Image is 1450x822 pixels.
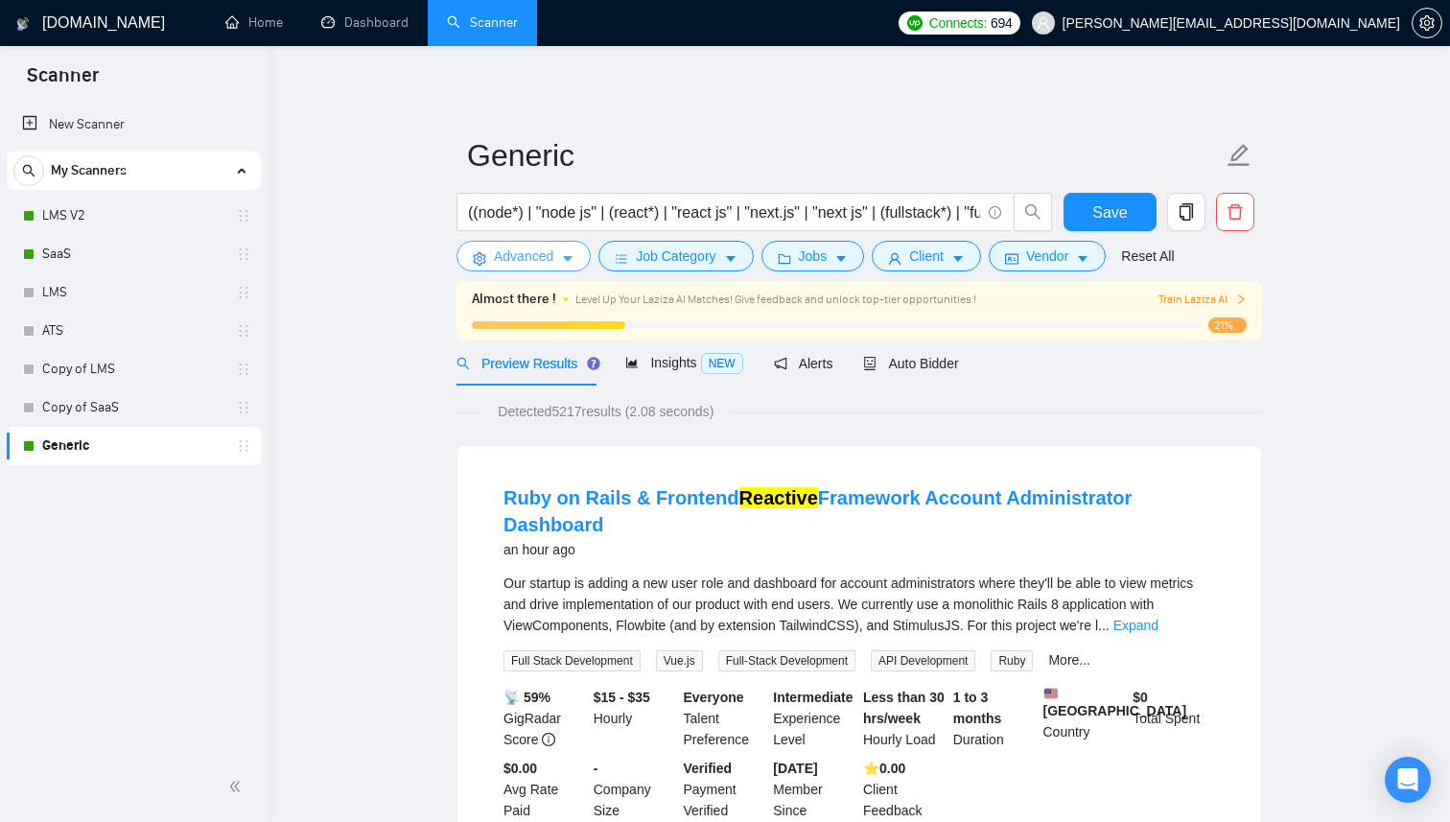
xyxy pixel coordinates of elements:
[236,323,251,339] span: holder
[949,687,1040,750] div: Duration
[1227,143,1251,168] span: edit
[22,106,246,144] a: New Scanner
[598,241,753,271] button: barsJob Categorycaret-down
[761,241,865,271] button: folderJobscaret-down
[1216,193,1254,231] button: delete
[989,241,1106,271] button: idcardVendorcaret-down
[1026,246,1068,267] span: Vendor
[1121,246,1174,267] a: Reset All
[594,690,650,705] b: $15 - $35
[7,106,261,144] li: New Scanner
[739,487,818,508] mark: Reactive
[863,761,905,776] b: ⭐️ 0.00
[503,487,1132,535] a: Ruby on Rails & FrontendReactiveFramework Account Administrator Dashboard
[500,758,590,821] div: Avg Rate Paid
[859,687,949,750] div: Hourly Load
[542,733,555,746] span: info-circle
[503,761,537,776] b: $0.00
[42,388,224,427] a: Copy of SaaS
[1098,618,1110,633] span: ...
[12,61,114,102] span: Scanner
[236,285,251,300] span: holder
[1044,687,1058,700] img: 🇺🇸
[42,312,224,350] a: ATS
[1158,291,1247,309] button: Train Laziza AI
[684,690,744,705] b: Everyone
[774,357,787,370] span: notification
[575,293,976,306] span: Level Up Your Laziza AI Matches! Give feedback and unlock top-tier opportunities !
[14,164,43,177] span: search
[1129,687,1219,750] div: Total Spent
[447,14,518,31] a: searchScanner
[1014,193,1052,231] button: search
[590,758,680,821] div: Company Size
[778,251,791,266] span: folder
[503,690,550,705] b: 📡 59%
[863,357,877,370] span: robot
[503,575,1193,633] span: Our startup is adding a new user role and dashboard for account administrators where they'll be a...
[468,200,980,224] input: Search Freelance Jobs...
[1076,251,1089,266] span: caret-down
[42,427,224,465] a: Generic
[590,687,680,750] div: Hourly
[585,355,602,372] div: Tooltip anchor
[680,758,770,821] div: Payment Verified
[503,538,1215,561] div: an hour ago
[1413,15,1441,31] span: setting
[42,197,224,235] a: LMS V2
[769,687,859,750] div: Experience Level
[1092,200,1127,224] span: Save
[16,9,30,39] img: logo
[484,401,727,422] span: Detected 5217 results (2.08 seconds)
[656,650,703,671] span: Vue.js
[467,131,1223,179] input: Scanner name...
[1167,193,1205,231] button: copy
[42,350,224,388] a: Copy of LMS
[42,273,224,312] a: LMS
[13,155,44,186] button: search
[951,251,965,266] span: caret-down
[872,241,981,271] button: userClientcaret-down
[42,235,224,273] a: SaaS
[834,251,848,266] span: caret-down
[799,246,828,267] span: Jobs
[1217,203,1253,221] span: delete
[51,152,127,190] span: My Scanners
[929,12,987,34] span: Connects:
[1005,251,1018,266] span: idcard
[503,650,641,671] span: Full Stack Development
[236,208,251,223] span: holder
[321,14,409,31] a: dashboardDashboard
[680,687,770,750] div: Talent Preference
[236,400,251,415] span: holder
[1048,652,1090,668] a: More...
[225,14,283,31] a: homeHome
[594,761,598,776] b: -
[1235,294,1247,305] span: right
[859,758,949,821] div: Client Feedback
[625,355,742,370] span: Insights
[503,573,1215,636] div: Our startup is adding a new user role and dashboard for account administrators where they'll be a...
[625,356,639,369] span: area-chart
[236,438,251,454] span: holder
[773,690,853,705] b: Intermediate
[989,206,1001,219] span: info-circle
[684,761,733,776] b: Verified
[991,650,1033,671] span: Ruby
[907,15,923,31] img: upwork-logo.png
[871,650,975,671] span: API Development
[953,690,1002,726] b: 1 to 3 months
[724,251,737,266] span: caret-down
[909,246,944,267] span: Client
[494,246,553,267] span: Advanced
[1412,15,1442,31] a: setting
[236,247,251,262] span: holder
[991,12,1012,34] span: 694
[1064,193,1157,231] button: Save
[888,251,901,266] span: user
[1412,8,1442,38] button: setting
[1385,757,1431,803] div: Open Intercom Messenger
[615,251,628,266] span: bars
[472,289,556,310] span: Almost there !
